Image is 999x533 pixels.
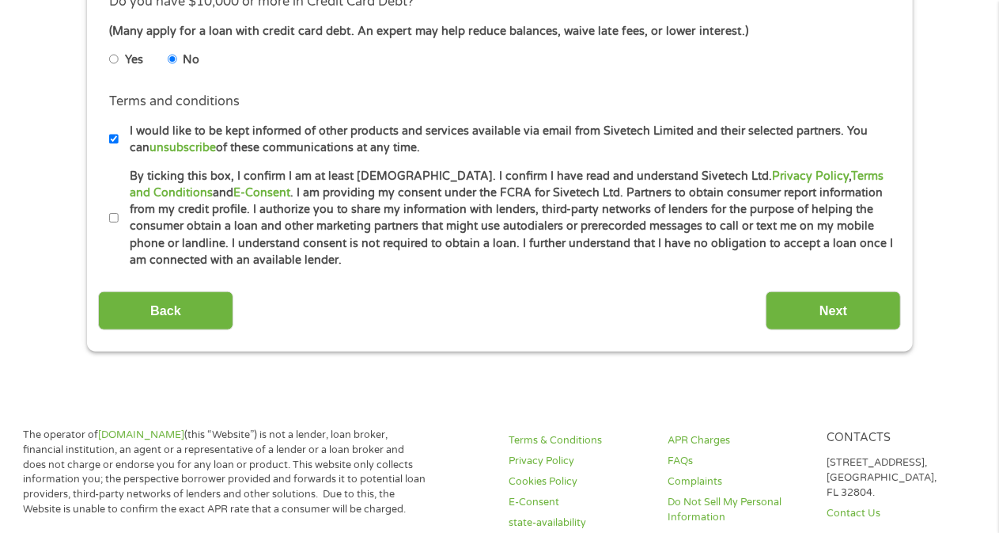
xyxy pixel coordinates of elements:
a: E-Consent [233,186,290,200]
h4: Contacts [827,431,967,446]
input: Back [98,291,233,330]
p: The operator of (this “Website”) is not a lender, loan broker, financial institution, an agent or... [23,428,429,517]
label: By ticking this box, I confirm I am at least [DEMOGRAPHIC_DATA]. I confirm I have read and unders... [119,168,895,269]
a: Contact Us [827,506,967,521]
label: I would like to be kept informed of other products and services available via email from Sivetech... [119,123,895,157]
a: unsubscribe [149,141,216,154]
p: [STREET_ADDRESS], [GEOGRAPHIC_DATA], FL 32804. [827,455,967,501]
a: APR Charges [668,433,808,448]
label: Yes [125,51,143,69]
div: (Many apply for a loan with credit card debt. An expert may help reduce balances, waive late fees... [109,23,889,40]
a: Privacy Policy [509,454,649,469]
label: Terms and conditions [109,93,240,110]
a: [DOMAIN_NAME] [98,428,184,441]
a: Terms & Conditions [509,433,649,448]
a: Do Not Sell My Personal Information [668,495,808,525]
a: Privacy Policy [772,169,849,183]
a: state-availability [509,516,649,531]
a: E-Consent [509,495,649,510]
a: Complaints [668,474,808,489]
a: Cookies Policy [509,474,649,489]
a: FAQs [668,454,808,469]
input: Next [766,291,901,330]
a: Terms and Conditions [130,169,884,200]
label: No [183,51,199,69]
